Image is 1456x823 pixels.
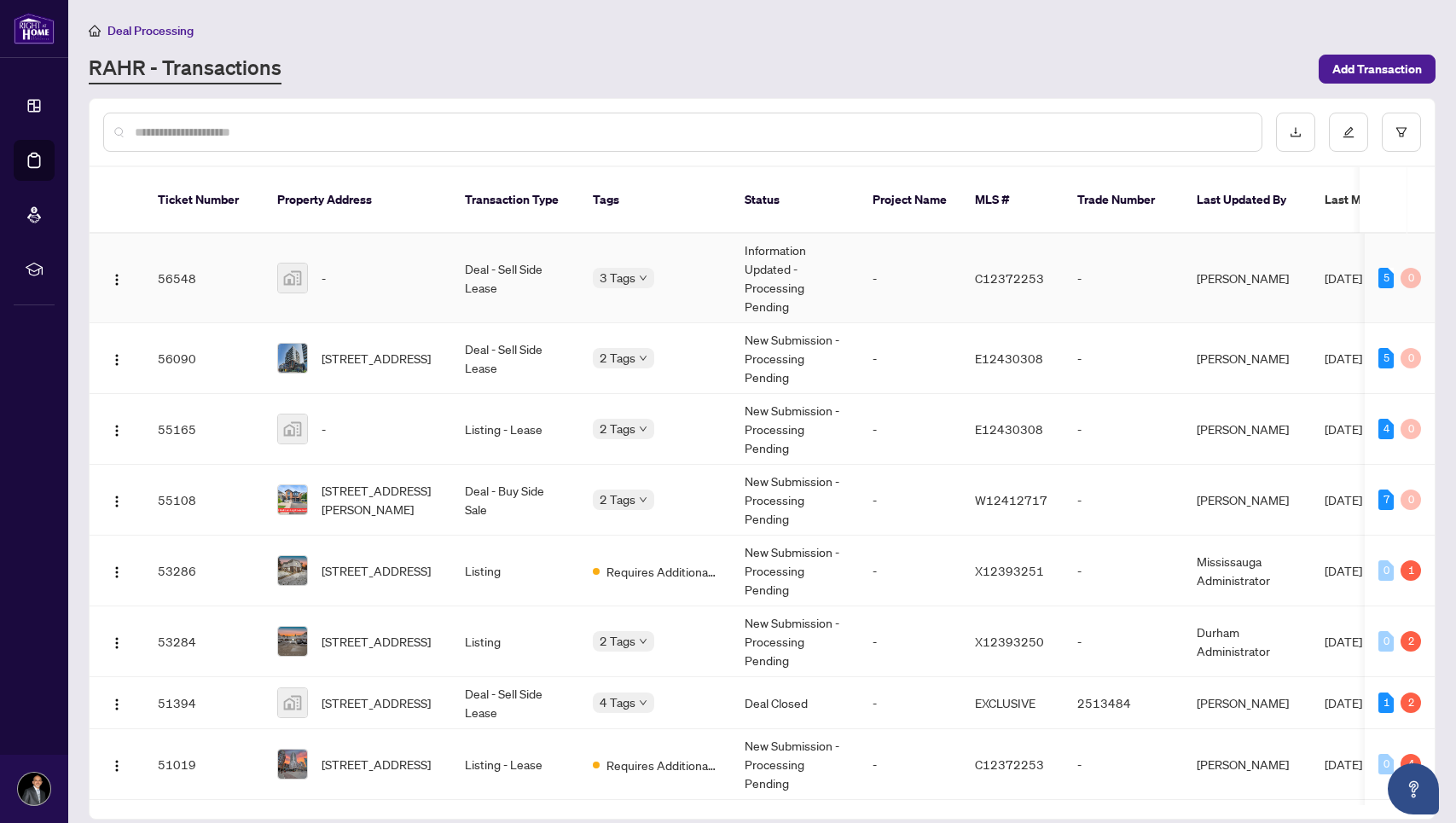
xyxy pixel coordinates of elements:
[110,424,124,438] img: Logo
[975,695,1035,710] span: EXCLUSIVE
[110,353,124,367] img: Logo
[859,323,961,394] td: -
[1378,693,1394,713] div: 1
[451,394,579,465] td: Listing - Lease
[278,485,307,514] img: thumbnail-img
[322,420,326,438] span: -
[89,25,101,37] span: home
[451,167,579,234] th: Transaction Type
[110,636,124,650] img: Logo
[144,167,264,234] th: Ticket Number
[89,54,281,84] a: RAHR - Transactions
[1183,167,1311,234] th: Last Updated By
[144,465,264,536] td: 55108
[1401,419,1421,439] div: 0
[1183,323,1311,394] td: [PERSON_NAME]
[639,425,647,433] span: down
[639,354,647,362] span: down
[1325,695,1362,710] span: [DATE]
[1332,55,1422,83] span: Add Transaction
[451,677,579,729] td: Deal - Sell Side Lease
[110,565,124,579] img: Logo
[600,631,635,651] span: 2 Tags
[975,351,1043,366] span: E12430308
[731,536,859,606] td: New Submission - Processing Pending
[144,606,264,677] td: 53284
[322,632,431,651] span: [STREET_ADDRESS]
[1401,490,1421,510] div: 0
[107,23,194,38] span: Deal Processing
[859,677,961,729] td: -
[278,750,307,779] img: thumbnail-img
[1064,729,1183,800] td: -
[975,421,1043,437] span: E12430308
[1276,113,1315,152] button: download
[103,689,131,716] button: Logo
[579,167,731,234] th: Tags
[1401,348,1421,368] div: 0
[1325,756,1362,772] span: [DATE]
[975,634,1044,649] span: X12393250
[103,264,131,292] button: Logo
[322,269,326,287] span: -
[14,13,55,44] img: logo
[1401,631,1421,652] div: 2
[1325,634,1362,649] span: [DATE]
[322,481,438,519] span: [STREET_ADDRESS][PERSON_NAME]
[110,759,124,773] img: Logo
[278,627,307,656] img: thumbnail-img
[1183,394,1311,465] td: [PERSON_NAME]
[639,698,647,707] span: down
[1064,606,1183,677] td: -
[451,323,579,394] td: Deal - Sell Side Lease
[451,606,579,677] td: Listing
[1378,754,1394,774] div: 0
[1064,167,1183,234] th: Trade Number
[1378,560,1394,581] div: 0
[1378,419,1394,439] div: 4
[1401,268,1421,288] div: 0
[144,234,264,323] td: 56548
[1183,677,1311,729] td: [PERSON_NAME]
[1064,536,1183,606] td: -
[600,348,635,368] span: 2 Tags
[322,349,431,368] span: [STREET_ADDRESS]
[606,756,717,774] span: Requires Additional Docs
[103,415,131,443] button: Logo
[1325,351,1362,366] span: [DATE]
[859,465,961,536] td: -
[1378,348,1394,368] div: 5
[639,496,647,504] span: down
[1395,126,1407,138] span: filter
[975,756,1044,772] span: C12372253
[144,677,264,729] td: 51394
[1325,421,1362,437] span: [DATE]
[731,606,859,677] td: New Submission - Processing Pending
[1388,763,1439,814] button: Open asap
[1378,490,1394,510] div: 7
[1325,563,1362,578] span: [DATE]
[103,751,131,778] button: Logo
[278,688,307,717] img: thumbnail-img
[1325,270,1362,286] span: [DATE]
[1382,113,1421,152] button: filter
[1183,465,1311,536] td: [PERSON_NAME]
[264,167,451,234] th: Property Address
[859,234,961,323] td: -
[639,637,647,646] span: down
[110,495,124,508] img: Logo
[144,394,264,465] td: 55165
[731,729,859,800] td: New Submission - Processing Pending
[144,323,264,394] td: 56090
[731,234,859,323] td: Information Updated - Processing Pending
[1064,465,1183,536] td: -
[278,414,307,443] img: thumbnail-img
[859,729,961,800] td: -
[322,693,431,712] span: [STREET_ADDRESS]
[600,268,635,287] span: 3 Tags
[600,693,635,712] span: 4 Tags
[731,167,859,234] th: Status
[1325,190,1429,209] span: Last Modified Date
[1183,606,1311,677] td: Durham Administrator
[859,394,961,465] td: -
